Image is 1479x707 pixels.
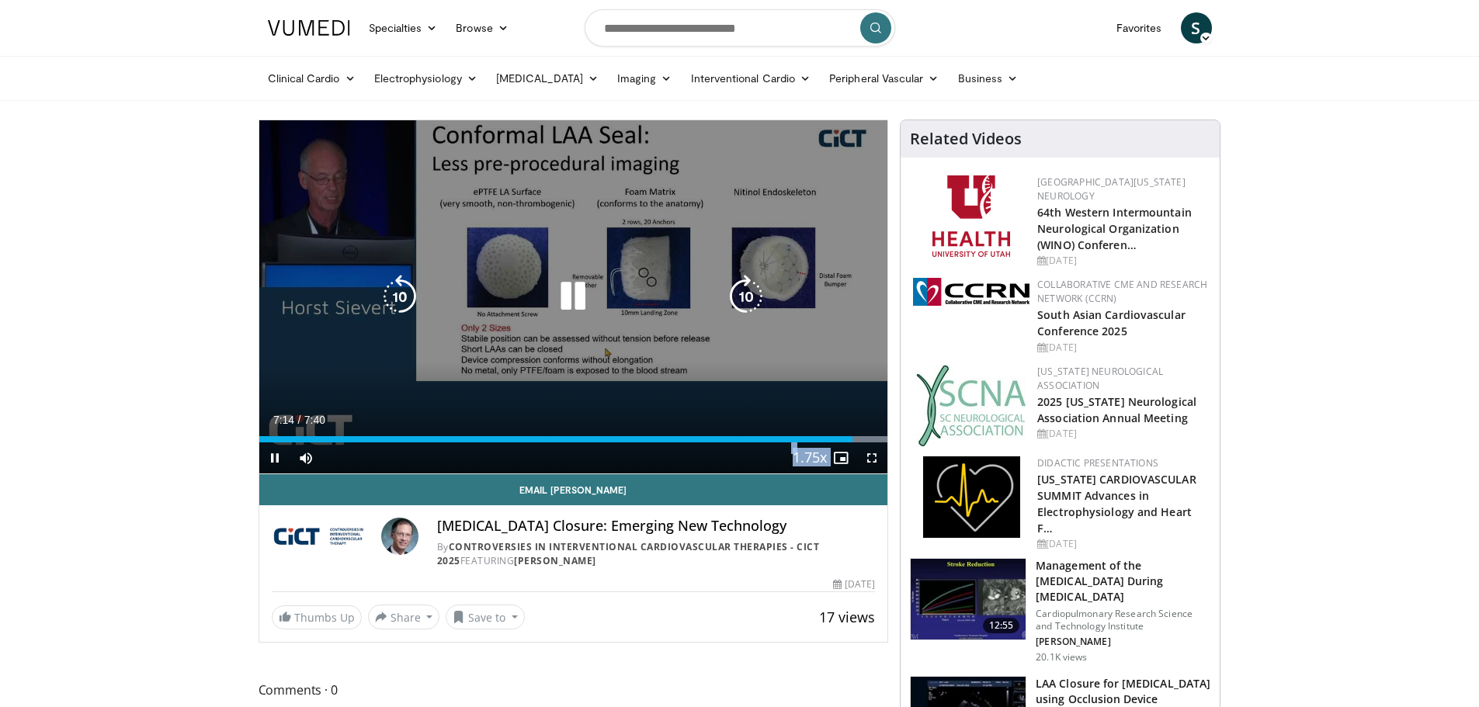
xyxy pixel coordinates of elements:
a: Favorites [1107,12,1172,43]
img: Avatar [381,518,418,555]
a: 64th Western Intermountain Neurological Organization (WINO) Conferen… [1037,205,1192,252]
a: 12:55 Management of the [MEDICAL_DATA] During [MEDICAL_DATA] Cardiopulmonary Research Science and... [910,558,1210,664]
div: [DATE] [1037,341,1207,355]
a: [US_STATE] CARDIOVASCULAR SUMMIT Advances in Electrophysiology and Heart F… [1037,472,1196,535]
a: Business [949,63,1028,94]
span: / [298,414,301,426]
div: [DATE] [1037,427,1207,441]
a: Thumbs Up [272,605,362,629]
a: Electrophysiology [365,63,487,94]
button: Share [368,605,440,629]
img: 1860aa7a-ba06-47e3-81a4-3dc728c2b4cf.png.150x105_q85_autocrop_double_scale_upscale_version-0.2.png [923,456,1020,538]
h3: LAA Closure for [MEDICAL_DATA] using Occlusion Device [1036,676,1210,707]
a: 2025 [US_STATE] Neurological Association Annual Meeting [1037,394,1196,425]
a: Imaging [608,63,682,94]
button: Fullscreen [856,442,887,473]
a: South Asian Cardiovascular Conference 2025 [1037,307,1186,338]
img: b123db18-9392-45ae-ad1d-42c3758a27aa.jpg.150x105_q85_autocrop_double_scale_upscale_version-0.2.jpg [916,365,1026,446]
span: 7:40 [304,414,325,426]
img: ASqSTwfBDudlPt2X4xMDoxOjAxMTuB36.150x105_q85_crop-smart_upscale.jpg [911,559,1026,639]
p: Cardiopulmonary Research Science and Technology Institute [1036,608,1210,632]
div: Progress Bar [259,436,888,442]
span: 17 views [819,608,875,626]
a: Clinical Cardio [259,63,365,94]
button: Enable picture-in-picture mode [825,442,856,473]
video-js: Video Player [259,120,888,474]
img: VuMedi Logo [268,20,350,36]
div: By FEATURING [437,540,875,568]
a: Interventional Cardio [682,63,821,94]
a: [PERSON_NAME] [514,554,596,567]
a: Controversies in Interventional Cardiovascular Therapies - CICT 2025 [437,540,820,567]
img: a04ee3ba-8487-4636-b0fb-5e8d268f3737.png.150x105_q85_autocrop_double_scale_upscale_version-0.2.png [913,278,1029,306]
a: Specialties [359,12,447,43]
img: Controversies in Interventional Cardiovascular Therapies - CICT 2025 [272,518,375,555]
div: [DATE] [833,577,875,591]
button: Save to [446,605,525,629]
a: Peripheral Vascular [820,63,948,94]
p: [PERSON_NAME] [1036,636,1210,648]
input: Search topics, interventions [585,9,895,47]
span: Comments 0 [259,680,889,700]
h3: Management of the [MEDICAL_DATA] During [MEDICAL_DATA] [1036,558,1210,605]
h4: Related Videos [910,130,1022,148]
div: [DATE] [1037,537,1207,551]
a: Email [PERSON_NAME] [259,474,888,505]
p: 20.1K views [1036,651,1087,664]
a: [MEDICAL_DATA] [487,63,608,94]
button: Pause [259,442,290,473]
img: f6362829-b0a3-407d-a044-59546adfd345.png.150x105_q85_autocrop_double_scale_upscale_version-0.2.png [932,175,1010,257]
span: 7:14 [273,414,294,426]
a: [GEOGRAPHIC_DATA][US_STATE] Neurology [1037,175,1186,203]
h4: [MEDICAL_DATA] Closure: Emerging New Technology [437,518,875,535]
span: 12:55 [983,618,1020,633]
a: [US_STATE] Neurological Association [1037,365,1163,392]
button: Mute [290,442,321,473]
a: Browse [446,12,518,43]
div: [DATE] [1037,254,1207,268]
div: Didactic Presentations [1037,456,1207,470]
button: Playback Rate [794,442,825,473]
a: S [1181,12,1212,43]
a: Collaborative CME and Research Network (CCRN) [1037,278,1207,305]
